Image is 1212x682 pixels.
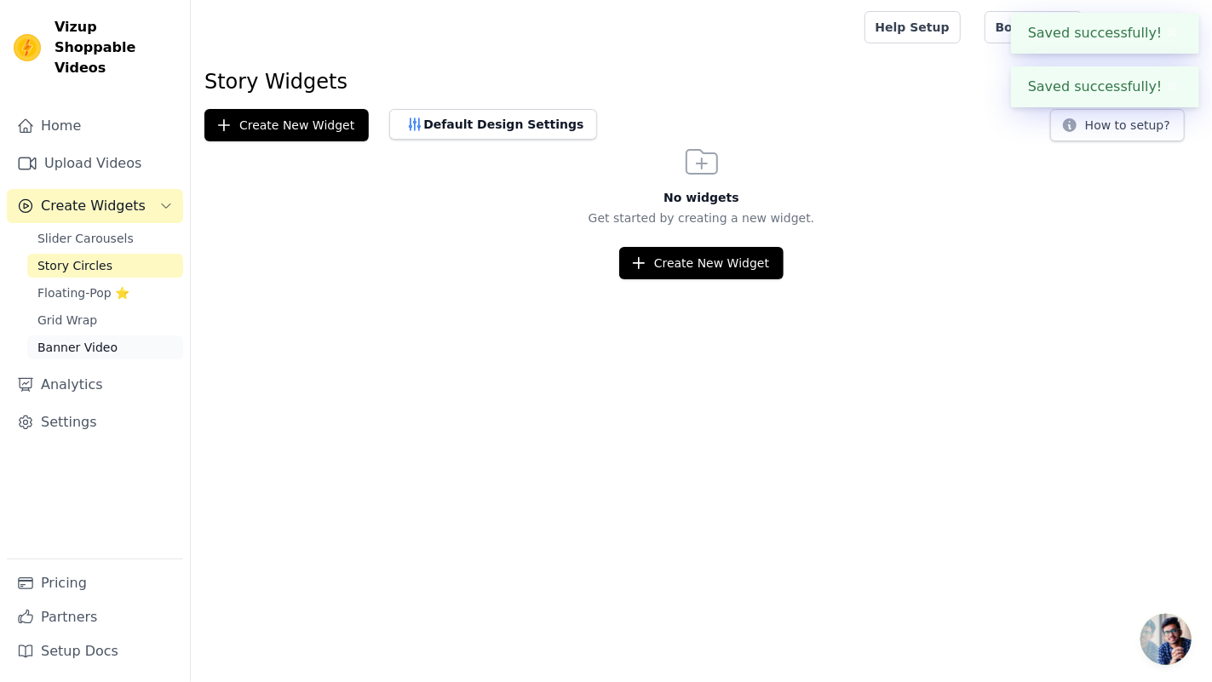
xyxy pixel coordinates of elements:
button: How to setup? [1050,109,1185,141]
a: Analytics [7,368,183,402]
span: Create Widgets [41,196,146,216]
h1: Story Widgets [204,68,1198,95]
span: Grid Wrap [37,312,97,329]
p: LUXRONIX [1123,12,1198,43]
a: Open chat [1140,614,1192,665]
span: Banner Video [37,339,118,356]
button: Close [1163,23,1182,43]
a: Pricing [7,566,183,600]
h3: No widgets [191,189,1212,206]
a: Setup Docs [7,634,183,668]
div: Saved successfully! [1011,66,1199,107]
button: Create New Widget [204,109,369,141]
a: Help Setup [864,11,961,43]
a: Story Circles [27,254,183,278]
span: Slider Carousels [37,230,134,247]
a: Upload Videos [7,146,183,181]
button: Create Widgets [7,189,183,223]
a: Home [7,109,183,143]
a: Partners [7,600,183,634]
a: Book Demo [985,11,1083,43]
img: Vizup [14,34,41,61]
span: Vizup Shoppable Videos [55,17,176,78]
a: Settings [7,405,183,439]
div: Saved successfully! [1011,13,1199,54]
a: How to setup? [1050,121,1185,137]
span: Floating-Pop ⭐ [37,284,129,301]
button: L LUXRONIX [1096,12,1198,43]
button: Default Design Settings [389,109,597,140]
p: Get started by creating a new widget. [191,209,1212,226]
a: Slider Carousels [27,226,183,250]
a: Grid Wrap [27,308,183,332]
button: Close [1163,77,1182,97]
a: Banner Video [27,335,183,359]
span: Story Circles [37,257,112,274]
a: Floating-Pop ⭐ [27,281,183,305]
button: Create New Widget [619,247,784,279]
